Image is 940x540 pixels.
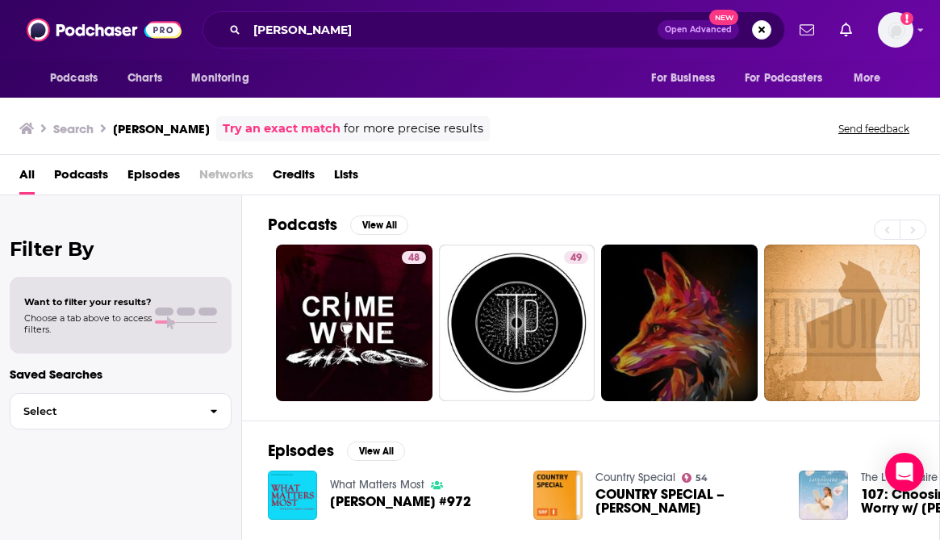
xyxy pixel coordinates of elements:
h2: Podcasts [268,215,337,235]
span: 54 [696,475,708,482]
span: for more precise results [344,119,483,138]
span: Select [10,406,197,417]
p: Saved Searches [10,366,232,382]
button: View All [350,216,408,235]
span: For Business [651,67,715,90]
span: New [709,10,738,25]
a: What Matters Most [330,478,424,492]
button: Show profile menu [878,12,913,48]
a: COUNTRY SPECIAL – AMBER RAE [595,488,779,515]
button: Select [10,393,232,429]
img: COUNTRY SPECIAL – AMBER RAE [533,471,583,520]
h3: [PERSON_NAME] [113,121,210,136]
button: open menu [734,63,846,94]
a: PodcastsView All [268,215,408,235]
span: 49 [570,250,582,266]
button: open menu [180,63,269,94]
a: Episodes [127,161,180,195]
a: 48 [402,251,426,264]
span: [PERSON_NAME] #972 [330,495,471,509]
span: For Podcasters [745,67,822,90]
span: 48 [408,250,420,266]
h2: Filter By [10,237,232,261]
img: User Profile [878,12,913,48]
a: 49 [564,251,588,264]
span: COUNTRY SPECIAL – [PERSON_NAME] [595,488,779,515]
button: open menu [640,63,735,94]
img: Podchaser - Follow, Share and Rate Podcasts [27,15,182,45]
h3: Search [53,121,94,136]
a: 48 [276,245,432,401]
span: Podcasts [50,67,98,90]
button: Open AdvancedNew [658,20,739,40]
button: open menu [39,63,119,94]
span: Open Advanced [665,26,732,34]
a: Charts [117,63,172,94]
a: Show notifications dropdown [793,16,821,44]
a: 54 [682,473,708,483]
input: Search podcasts, credits, & more... [247,17,658,43]
span: Charts [127,67,162,90]
span: Logged in as megcassidy [878,12,913,48]
a: Lists [334,161,358,195]
h2: Episodes [268,441,334,461]
a: Try an exact match [223,119,340,138]
button: open menu [842,63,901,94]
img: 107: Choosing Wonder Over Worry w/ Amber Rae [799,471,848,520]
a: Show notifications dropdown [833,16,859,44]
span: Choose a tab above to access filters. [24,312,152,335]
button: Send feedback [833,122,914,136]
a: Credits [273,161,315,195]
span: Monitoring [191,67,249,90]
div: Search podcasts, credits, & more... [203,11,785,48]
img: Amber Rae #972 [268,471,317,520]
button: View All [347,442,405,461]
a: Podcasts [54,161,108,195]
a: Amber Rae #972 [330,495,471,509]
span: Want to filter your results? [24,296,152,308]
a: EpisodesView All [268,441,405,461]
svg: Add a profile image [900,12,913,25]
div: Open Intercom Messenger [885,453,924,492]
a: Country Special [595,471,675,484]
span: More [854,67,881,90]
a: All [19,161,35,195]
span: Networks [199,161,253,195]
a: 49 [439,245,595,401]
